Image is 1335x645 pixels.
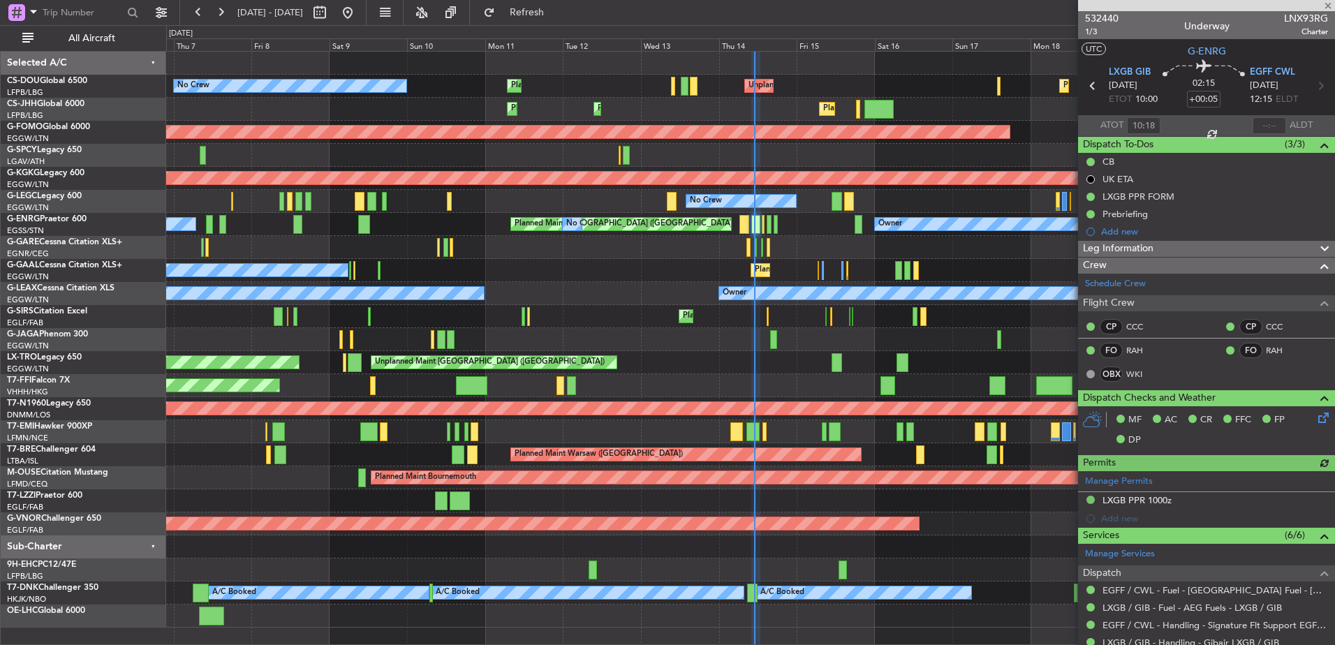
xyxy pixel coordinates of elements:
[7,584,38,592] span: T7-DNK
[1083,137,1153,153] span: Dispatch To-Dos
[7,238,39,246] span: G-GARE
[7,110,43,121] a: LFPB/LBG
[1266,344,1297,357] a: RAH
[477,1,561,24] button: Refresh
[7,169,40,177] span: G-KGKG
[7,571,43,581] a: LFPB/LBG
[7,410,50,420] a: DNMM/LOS
[7,445,96,454] a: T7-BREChallenger 604
[7,307,87,316] a: G-SIRSCitation Excel
[511,98,731,119] div: Planned Maint [GEOGRAPHIC_DATA] ([GEOGRAPHIC_DATA])
[1135,93,1158,107] span: 10:00
[1083,295,1135,311] span: Flight Crew
[1109,93,1132,107] span: ETOT
[7,123,43,131] span: G-FOMO
[7,376,70,385] a: T7-FFIFalcon 7X
[1083,528,1119,544] span: Services
[7,445,36,454] span: T7-BRE
[1284,26,1328,38] span: Charter
[1100,319,1123,334] div: CP
[1109,66,1151,80] span: LXGB GIB
[7,123,90,131] a: G-FOMOGlobal 6000
[15,27,152,50] button: All Aircraft
[1165,413,1177,427] span: AC
[1126,344,1158,357] a: RAH
[1200,413,1212,427] span: CR
[7,169,84,177] a: G-KGKGLegacy 600
[36,34,147,43] span: All Aircraft
[7,318,43,328] a: EGLF/FAB
[212,582,256,603] div: A/C Booked
[174,38,252,51] div: Thu 7
[7,330,39,339] span: G-JAGA
[7,376,31,385] span: T7-FFI
[375,352,605,373] div: Unplanned Maint [GEOGRAPHIC_DATA] ([GEOGRAPHIC_DATA])
[1083,241,1153,257] span: Leg Information
[1284,11,1328,26] span: LNX93RG
[7,192,37,200] span: G-LEGC
[7,100,84,108] a: CS-JHHGlobal 6000
[7,156,45,167] a: LGAV/ATH
[1128,433,1141,447] span: DP
[875,38,953,51] div: Sat 16
[7,284,37,292] span: G-LEAX
[7,77,87,85] a: CS-DOUGlobal 6500
[1085,277,1146,291] a: Schedule Crew
[7,225,44,236] a: EGSS/STN
[1100,343,1123,358] div: FO
[1102,191,1174,202] div: LXGB PPR FORM
[7,330,88,339] a: G-JAGAPhenom 300
[7,561,76,569] a: 9H-EHCPC12/47E
[760,582,804,603] div: A/C Booked
[7,491,36,500] span: T7-LZZI
[683,306,903,327] div: Planned Maint [GEOGRAPHIC_DATA] ([GEOGRAPHIC_DATA])
[7,399,91,408] a: T7-N1960Legacy 650
[7,261,39,269] span: G-GAAL
[641,38,719,51] div: Wed 13
[7,561,38,569] span: 9H-EHC
[1031,38,1109,51] div: Mon 18
[7,479,47,489] a: LFMD/CEQ
[7,364,49,374] a: EGGW/LTN
[511,75,731,96] div: Planned Maint [GEOGRAPHIC_DATA] ([GEOGRAPHIC_DATA])
[515,214,735,235] div: Planned Maint [GEOGRAPHIC_DATA] ([GEOGRAPHIC_DATA])
[498,8,556,17] span: Refresh
[1085,11,1119,26] span: 532440
[566,214,598,235] div: No Crew
[1193,77,1215,91] span: 02:15
[1083,390,1216,406] span: Dispatch Checks and Weather
[7,502,43,512] a: EGLF/FAB
[1250,93,1272,107] span: 12:15
[7,100,37,108] span: CS-JHH
[1126,368,1158,380] a: WKI
[375,467,476,488] div: Planned Maint Bournemouth
[1102,619,1328,631] a: EGFF / CWL - Handling - Signature Flt Support EGFF / CWL
[1083,565,1121,581] span: Dispatch
[7,192,82,200] a: G-LEGCLegacy 600
[1285,137,1305,151] span: (3/3)
[515,444,683,465] div: Planned Maint Warsaw ([GEOGRAPHIC_DATA])
[7,525,43,535] a: EGLF/FAB
[755,260,806,281] div: Planned Maint
[251,38,330,51] div: Fri 8
[7,249,49,259] a: EGNR/CEG
[1285,528,1305,542] span: (6/6)
[1083,258,1107,274] span: Crew
[7,238,122,246] a: G-GARECessna Citation XLS+
[1063,75,1283,96] div: Planned Maint [GEOGRAPHIC_DATA] ([GEOGRAPHIC_DATA])
[7,295,49,305] a: EGGW/LTN
[330,38,408,51] div: Sat 9
[407,38,485,51] div: Sun 10
[1250,79,1278,93] span: [DATE]
[563,38,641,51] div: Tue 12
[797,38,875,51] div: Fri 15
[1184,19,1230,34] div: Underway
[823,98,1043,119] div: Planned Maint [GEOGRAPHIC_DATA] ([GEOGRAPHIC_DATA])
[878,214,902,235] div: Owner
[1102,584,1328,596] a: EGFF / CWL - Fuel - [GEOGRAPHIC_DATA] Fuel - [GEOGRAPHIC_DATA] / CWL
[43,2,123,23] input: Trip Number
[1128,413,1142,427] span: MF
[7,456,38,466] a: LTBA/ISL
[7,77,40,85] span: CS-DOU
[436,582,480,603] div: A/C Booked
